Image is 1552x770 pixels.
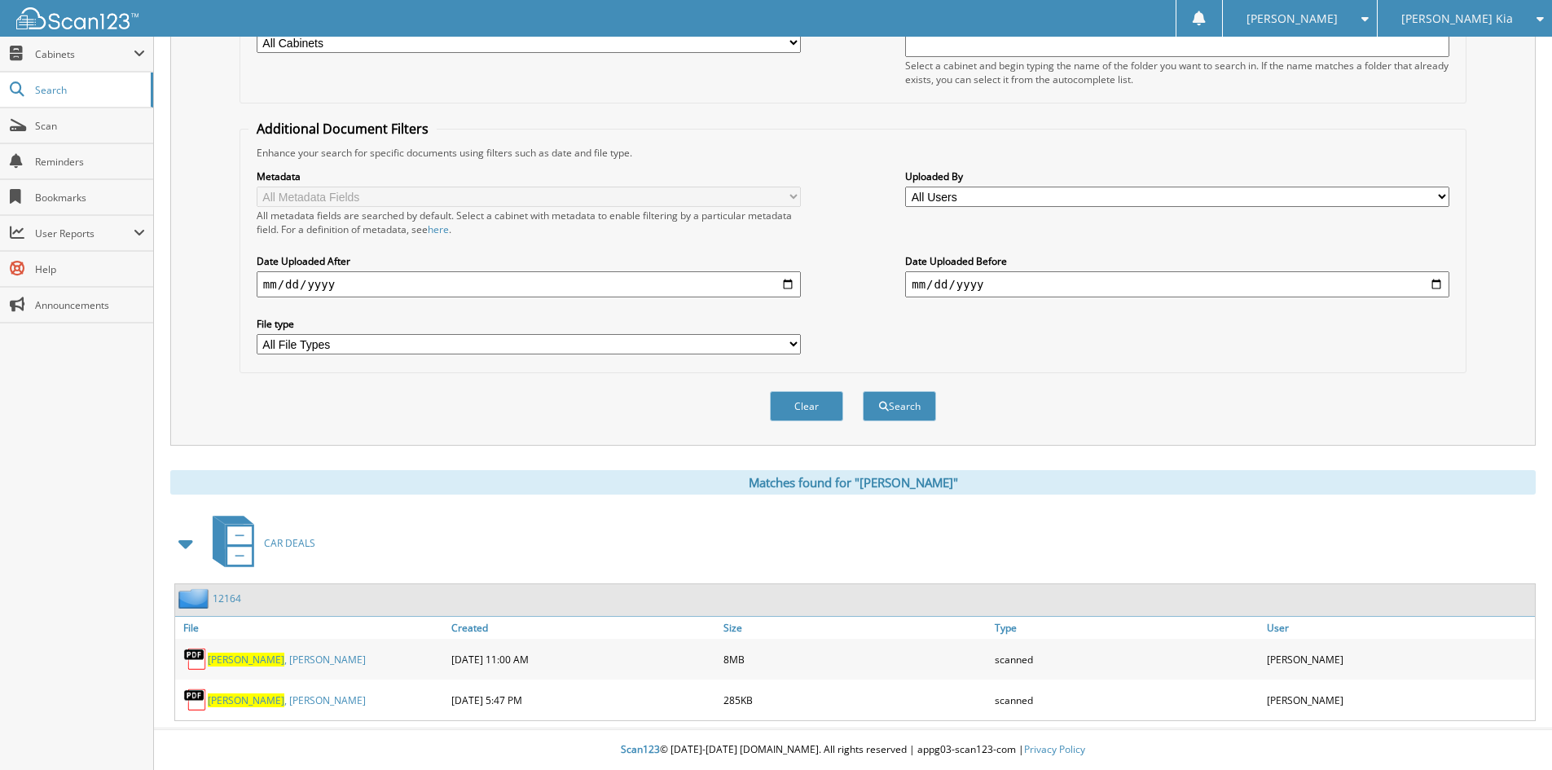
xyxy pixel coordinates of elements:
[719,643,991,675] div: 8MB
[208,693,366,707] a: [PERSON_NAME], [PERSON_NAME]
[905,254,1449,268] label: Date Uploaded Before
[719,684,991,716] div: 285KB
[1024,742,1085,756] a: Privacy Policy
[35,227,134,240] span: User Reports
[257,209,801,236] div: All metadata fields are searched by default. Select a cabinet with metadata to enable filtering b...
[621,742,660,756] span: Scan123
[170,470,1536,495] div: Matches found for "[PERSON_NAME]"
[719,617,991,639] a: Size
[213,592,241,605] a: 12164
[447,643,719,675] div: [DATE] 11:00 AM
[35,83,143,97] span: Search
[905,169,1449,183] label: Uploaded By
[257,254,801,268] label: Date Uploaded After
[447,684,719,716] div: [DATE] 5:47 PM
[257,169,801,183] label: Metadata
[35,262,145,276] span: Help
[35,119,145,133] span: Scan
[154,730,1552,770] div: © [DATE]-[DATE] [DOMAIN_NAME]. All rights reserved | appg03-scan123-com |
[991,684,1263,716] div: scanned
[208,693,284,707] span: [PERSON_NAME]
[248,120,437,138] legend: Additional Document Filters
[257,271,801,297] input: start
[1263,643,1535,675] div: [PERSON_NAME]
[770,391,843,421] button: Clear
[905,271,1449,297] input: end
[1263,684,1535,716] div: [PERSON_NAME]
[1246,14,1338,24] span: [PERSON_NAME]
[35,47,134,61] span: Cabinets
[208,653,366,667] a: [PERSON_NAME], [PERSON_NAME]
[35,298,145,312] span: Announcements
[178,588,213,609] img: folder2.png
[991,643,1263,675] div: scanned
[905,59,1449,86] div: Select a cabinet and begin typing the name of the folder you want to search in. If the name match...
[183,688,208,712] img: PDF.png
[183,647,208,671] img: PDF.png
[863,391,936,421] button: Search
[1471,692,1552,770] iframe: Chat Widget
[208,653,284,667] span: [PERSON_NAME]
[264,536,315,550] span: CAR DEALS
[447,617,719,639] a: Created
[175,617,447,639] a: File
[1401,14,1513,24] span: [PERSON_NAME] Kia
[1263,617,1535,639] a: User
[203,511,315,575] a: CAR DEALS
[248,146,1457,160] div: Enhance your search for specific documents using filters such as date and file type.
[35,155,145,169] span: Reminders
[991,617,1263,639] a: Type
[257,317,801,331] label: File type
[16,7,138,29] img: scan123-logo-white.svg
[428,222,449,236] a: here
[35,191,145,205] span: Bookmarks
